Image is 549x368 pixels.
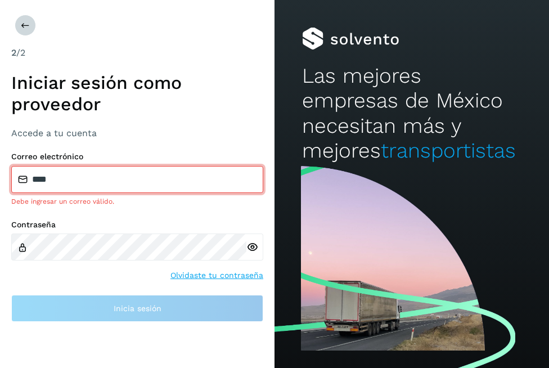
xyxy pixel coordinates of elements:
[381,138,516,163] span: transportistas
[11,47,16,58] span: 2
[114,304,161,312] span: Inicia sesión
[11,128,263,138] h3: Accede a tu cuenta
[11,295,263,322] button: Inicia sesión
[11,72,263,115] h1: Iniciar sesión como proveedor
[11,196,263,207] div: Debe ingresar un correo válido.
[302,64,521,164] h2: Las mejores empresas de México necesitan más y mejores
[11,220,263,230] label: Contraseña
[11,46,263,60] div: /2
[170,270,263,281] a: Olvidaste tu contraseña
[11,152,263,161] label: Correo electrónico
